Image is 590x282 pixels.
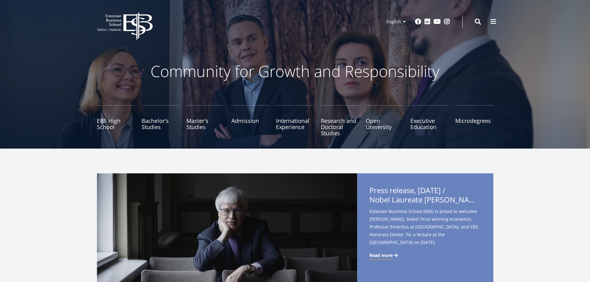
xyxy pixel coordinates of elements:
a: Admission [231,105,269,136]
a: Executive Education [410,105,448,136]
a: Open University [366,105,404,136]
a: EBS High School [97,105,135,136]
p: Community for Growth and Responsibility [131,62,459,80]
a: Master's Studies [186,105,225,136]
a: Bachelor's Studies [142,105,180,136]
a: Facebook [415,19,421,25]
span: Estonian Business School (EBS) is proud to welcome [PERSON_NAME], Nobel Prize winning economist, ... [369,207,481,256]
a: Youtube [434,19,441,25]
span: Press release, [DATE] / [369,186,481,206]
a: Instagram [444,19,450,25]
a: Research and Doctoral Studies [321,105,359,136]
span: Read more [369,252,393,258]
a: Linkedin [424,19,430,25]
a: International Experience [276,105,314,136]
a: Microdegrees [455,105,493,136]
span: Nobel Laureate [PERSON_NAME] to Deliver Lecture at [GEOGRAPHIC_DATA] [369,195,481,204]
a: Read more [369,252,399,258]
